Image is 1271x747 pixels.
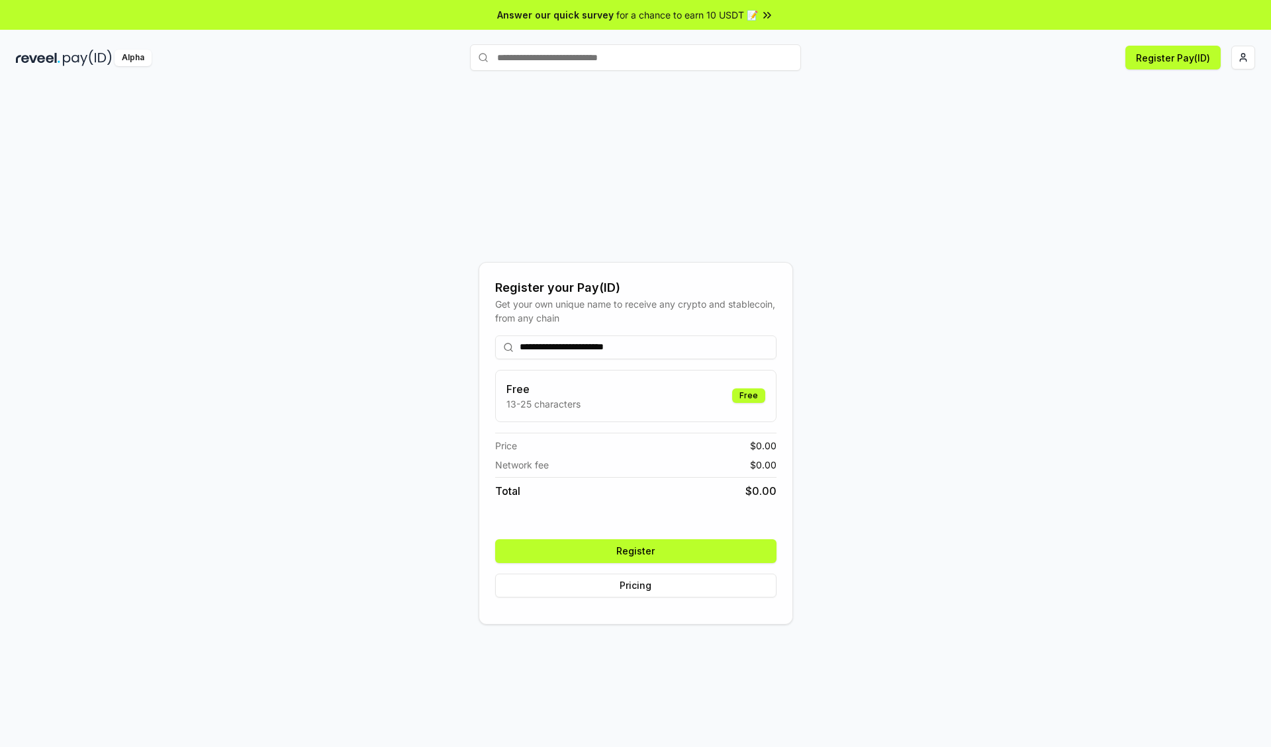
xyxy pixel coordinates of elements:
[745,483,777,499] span: $ 0.00
[63,50,112,66] img: pay_id
[115,50,152,66] div: Alpha
[732,388,765,403] div: Free
[495,539,777,563] button: Register
[1125,46,1221,69] button: Register Pay(ID)
[495,483,520,499] span: Total
[506,397,581,411] p: 13-25 characters
[495,439,517,453] span: Price
[495,279,777,297] div: Register your Pay(ID)
[495,458,549,472] span: Network fee
[495,297,777,325] div: Get your own unique name to receive any crypto and stablecoin, from any chain
[16,50,60,66] img: reveel_dark
[750,458,777,472] span: $ 0.00
[497,8,614,22] span: Answer our quick survey
[506,381,581,397] h3: Free
[750,439,777,453] span: $ 0.00
[616,8,758,22] span: for a chance to earn 10 USDT 📝
[495,574,777,597] button: Pricing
